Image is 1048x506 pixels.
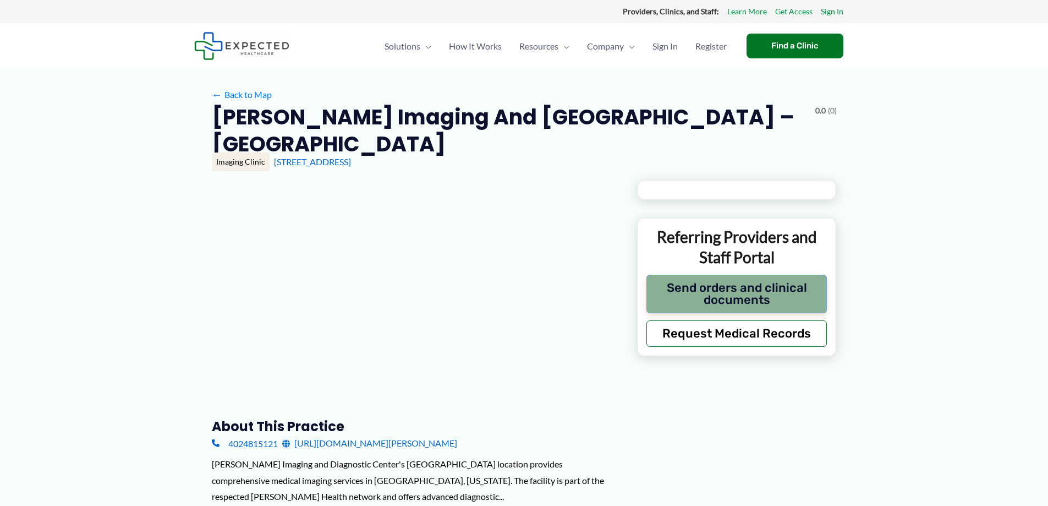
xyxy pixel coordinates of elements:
[519,27,558,66] span: Resources
[449,27,502,66] span: How It Works
[385,27,420,66] span: Solutions
[440,27,511,66] a: How It Works
[212,435,278,451] a: 4024815121
[747,34,843,58] a: Find a Clinic
[687,27,736,66] a: Register
[727,4,767,19] a: Learn More
[282,435,457,451] a: [URL][DOMAIN_NAME][PERSON_NAME]
[815,104,826,118] span: 0.0
[644,27,687,66] a: Sign In
[587,27,624,66] span: Company
[212,456,619,505] div: [PERSON_NAME] Imaging and Diagnostic Center's [GEOGRAPHIC_DATA] location provides comprehensive m...
[646,227,827,267] p: Referring Providers and Staff Portal
[212,418,619,435] h3: About this practice
[646,275,827,313] button: Send orders and clinical documents
[775,4,813,19] a: Get Access
[212,104,806,158] h2: [PERSON_NAME] Imaging and [GEOGRAPHIC_DATA] – [GEOGRAPHIC_DATA]
[646,320,827,347] button: Request Medical Records
[695,27,727,66] span: Register
[828,104,837,118] span: (0)
[624,27,635,66] span: Menu Toggle
[578,27,644,66] a: CompanyMenu Toggle
[376,27,736,66] nav: Primary Site Navigation
[212,89,222,100] span: ←
[652,27,678,66] span: Sign In
[623,7,719,16] strong: Providers, Clinics, and Staff:
[558,27,569,66] span: Menu Toggle
[212,153,270,171] div: Imaging Clinic
[821,4,843,19] a: Sign In
[420,27,431,66] span: Menu Toggle
[511,27,578,66] a: ResourcesMenu Toggle
[274,156,351,167] a: [STREET_ADDRESS]
[212,86,272,103] a: ←Back to Map
[376,27,440,66] a: SolutionsMenu Toggle
[194,32,289,60] img: Expected Healthcare Logo - side, dark font, small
